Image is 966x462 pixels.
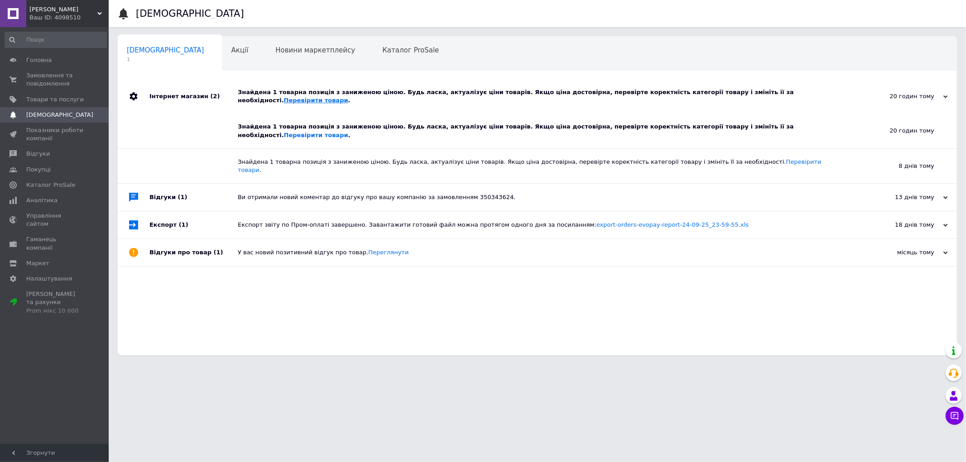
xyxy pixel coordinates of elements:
span: Аналітика [26,196,58,205]
span: Головна [26,56,52,64]
span: Показники роботи компанії [26,126,84,143]
div: Знайдена 1 товарна позиція з заниженою ціною. Будь ласка, актуалізує ціни товарів. Якщо ціна дост... [238,123,844,139]
button: Чат з покупцем [946,407,964,425]
div: Знайдена 1 товарна позиція з заниженою ціною. Будь ласка, актуалізує ціни товарів. Якщо ціна дост... [238,88,857,105]
span: Каталог ProSale [26,181,75,189]
div: 13 днів тому [857,193,948,201]
a: Перевірити товари [284,132,348,138]
div: Ваш ID: 4098510 [29,14,109,22]
span: Каталог ProSale [382,46,439,54]
span: [DEMOGRAPHIC_DATA] [26,111,93,119]
span: Гаманець компанії [26,235,84,252]
span: 1 [127,56,204,63]
span: (1) [178,194,187,200]
span: (1) [179,221,188,228]
div: У вас новий позитивний відгук про товар. [238,248,857,257]
span: (1) [214,249,223,256]
div: Ви отримали новий коментар до відгуку про вашу компанію за замовленням 350343624. [238,193,857,201]
span: Новини маркетплейсу [275,46,355,54]
a: Переглянути [368,249,409,256]
a: export-orders-evopay-report-24-09-25_23-59-55.xls [596,221,749,228]
span: (2) [210,93,220,100]
div: 18 днів тому [857,221,948,229]
a: Перевірити товари [284,97,348,104]
span: [DEMOGRAPHIC_DATA] [127,46,204,54]
span: Маркет [26,259,49,267]
span: [PERSON_NAME] та рахунки [26,290,84,315]
div: Знайдена 1 товарна позиція з заниженою ціною. Будь ласка, актуалізує ціни товарів. Якщо ціна дост... [238,158,844,174]
div: Експорт звіту по Пром-оплаті завершено. Завантажити готовий файл можна протягом одного дня за пос... [238,221,857,229]
div: 8 днів тому [844,149,957,183]
span: Акції [231,46,249,54]
div: місяць тому [857,248,948,257]
h1: [DEMOGRAPHIC_DATA] [136,8,244,19]
span: Замовлення та повідомлення [26,71,84,88]
div: Інтернет магазин [149,79,238,114]
a: Перевірити товари [238,158,822,173]
input: Пошук [5,32,107,48]
span: Товари та послуги [26,95,84,104]
div: Відгуки [149,184,238,211]
span: Налаштування [26,275,72,283]
div: Експорт [149,211,238,238]
div: Відгуки про товар [149,239,238,266]
div: 20 годин тому [857,92,948,100]
span: Управління сайтом [26,212,84,228]
div: 20 годин тому [844,114,957,148]
span: Відгуки [26,150,50,158]
span: ФОП Довгалюк О.А. [29,5,97,14]
span: Покупці [26,166,51,174]
div: Prom мікс 10 000 [26,307,84,315]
